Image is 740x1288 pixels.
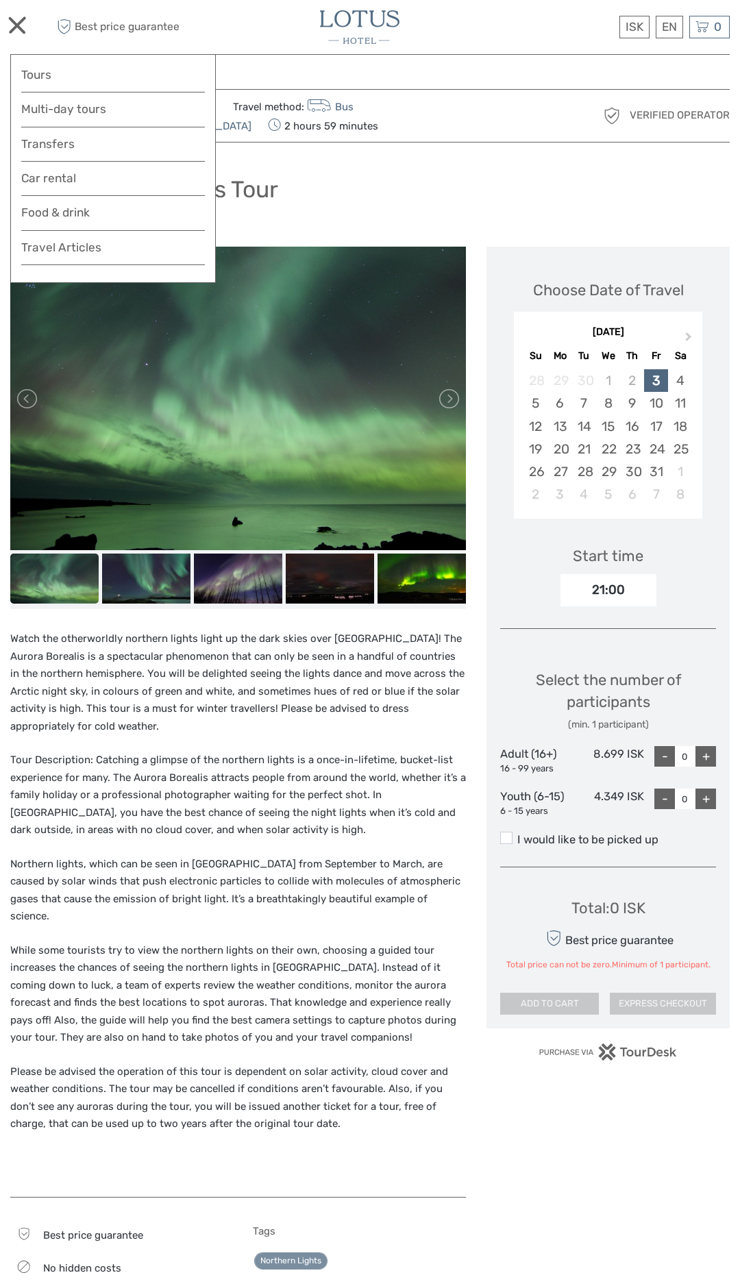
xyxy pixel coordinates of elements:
[610,993,716,1015] button: EXPRESS CHECKOUT
[21,203,205,230] a: Food & drink
[572,460,596,483] div: Choose Tuesday, October 28th, 2025
[644,415,668,438] div: Choose Friday, October 17th, 2025
[539,1043,678,1061] img: PurchaseViaTourDesk.png
[21,134,205,154] a: Transfers
[514,325,702,340] div: [DATE]
[53,16,190,38] span: Best price guarantee
[21,65,205,85] a: Tours
[620,392,644,414] div: Choose Thursday, October 9th, 2025
[572,369,596,392] div: Not available Tuesday, September 30th, 2025
[102,554,190,604] img: ee203a23bfa84d83851bf248b2df9e28_slider_thumbnail.jpg
[668,438,692,460] div: Choose Saturday, October 25th, 2025
[500,832,716,848] label: I would like to be picked up
[500,763,572,776] div: 16 - 99 years
[254,1252,328,1270] a: Northern Lights
[10,554,99,604] img: 714486cf243743ab92eb8573e97fca50_slider_thumbnail.jpg
[630,108,730,123] span: Verified Operator
[10,630,466,735] p: Watch the otherworldly northern lights light up the dark skies over [GEOGRAPHIC_DATA]! The Aurora...
[572,415,596,438] div: Choose Tuesday, October 14th, 2025
[668,347,692,365] div: Sa
[518,369,698,506] div: month 2025-10
[500,789,572,817] div: Youth (6-15)
[620,483,644,506] div: Choose Thursday, November 6th, 2025
[10,247,466,550] img: 714486cf243743ab92eb8573e97fca50_main_slider.jpg
[523,369,547,392] div: Not available Sunday, September 28th, 2025
[644,347,668,365] div: Fr
[378,554,466,604] img: e46a0ea686ca42d783f300d319cea3b6_slider_thumbnail.jpg
[548,392,572,414] div: Choose Monday, October 6th, 2025
[596,392,620,414] div: Choose Wednesday, October 8th, 2025
[596,369,620,392] div: Not available Wednesday, October 1st, 2025
[320,10,399,44] img: 3065-b7107863-13b3-4aeb-8608-4df0d373a5c0_logo_small.jpg
[506,959,711,971] div: Total price can not be zero.Minimum of 1 participant.
[644,438,668,460] div: Choose Friday, October 24th, 2025
[500,718,716,732] div: (min. 1 participant)
[668,392,692,414] div: Choose Saturday, October 11th, 2025
[620,415,644,438] div: Choose Thursday, October 16th, 2025
[620,460,644,483] div: Choose Thursday, October 30th, 2025
[596,460,620,483] div: Choose Wednesday, October 29th, 2025
[668,483,692,506] div: Choose Saturday, November 8th, 2025
[573,545,643,567] div: Start time
[194,554,282,604] img: e820023d20b4455ea7e45476f28c7667_slider_thumbnail.jpg
[21,238,205,265] a: Travel Articles
[500,805,572,818] div: 6 - 15 years
[712,20,724,34] span: 0
[656,16,683,38] div: EN
[10,752,466,839] p: Tour Description: Catching a glimpse of the northern lights is a once-in-lifetime, bucket-list ex...
[572,438,596,460] div: Choose Tuesday, October 21st, 2025
[10,856,466,926] p: Northern lights, which can be seen in [GEOGRAPHIC_DATA] from September to March, are caused by so...
[668,415,692,438] div: Choose Saturday, October 18th, 2025
[679,329,701,351] button: Next Month
[548,415,572,438] div: Choose Monday, October 13th, 2025
[572,347,596,365] div: Tu
[286,554,374,604] img: 61ca70f9184249f183a1f1dbb22c9f4a_slider_thumbnail.jpg
[596,347,620,365] div: We
[572,392,596,414] div: Choose Tuesday, October 7th, 2025
[10,1063,466,1133] p: Please be advised the operation of this tour is dependent on solar activity, cloud cover and weat...
[21,99,205,119] a: Multi-day tours
[620,369,644,392] div: Not available Thursday, October 2nd, 2025
[644,460,668,483] div: Choose Friday, October 31st, 2025
[523,415,547,438] div: Choose Sunday, October 12th, 2025
[43,1262,121,1274] span: No hidden costs
[596,415,620,438] div: Choose Wednesday, October 15th, 2025
[304,101,354,113] a: Bus
[626,20,643,34] span: ISK
[620,347,644,365] div: Th
[523,438,547,460] div: Choose Sunday, October 19th, 2025
[644,392,668,414] div: Choose Friday, October 10th, 2025
[523,483,547,506] div: Choose Sunday, November 2nd, 2025
[654,746,675,767] div: -
[500,669,716,732] div: Select the number of participants
[500,993,599,1015] button: ADD TO CART
[43,1229,143,1241] span: Best price guarantee
[523,460,547,483] div: Choose Sunday, October 26th, 2025
[233,97,354,116] span: Travel method:
[548,438,572,460] div: Choose Monday, October 20th, 2025
[571,897,645,919] div: Total : 0 ISK
[620,438,644,460] div: Choose Thursday, October 23rd, 2025
[644,369,668,392] div: Choose Friday, October 3rd, 2025
[268,116,378,135] span: 2 hours 59 minutes
[253,1225,467,1237] h5: Tags
[548,460,572,483] div: Choose Monday, October 27th, 2025
[560,574,656,606] div: 21:00
[596,438,620,460] div: Choose Wednesday, October 22nd, 2025
[523,347,547,365] div: Su
[654,789,675,809] div: -
[548,369,572,392] div: Not available Monday, September 29th, 2025
[523,392,547,414] div: Choose Sunday, October 5th, 2025
[695,746,716,767] div: +
[668,460,692,483] div: Choose Saturday, November 1st, 2025
[572,789,644,817] div: 4.349 ISK
[10,942,466,1047] p: While some tourists try to view the northern lights on their own, choosing a guided tour increase...
[644,483,668,506] div: Choose Friday, November 7th, 2025
[500,746,572,775] div: Adult (16+)
[21,169,205,188] a: Car rental
[533,280,684,301] div: Choose Date of Travel
[695,789,716,809] div: +
[572,483,596,506] div: Choose Tuesday, November 4th, 2025
[548,483,572,506] div: Choose Monday, November 3rd, 2025
[596,483,620,506] div: Choose Wednesday, November 5th, 2025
